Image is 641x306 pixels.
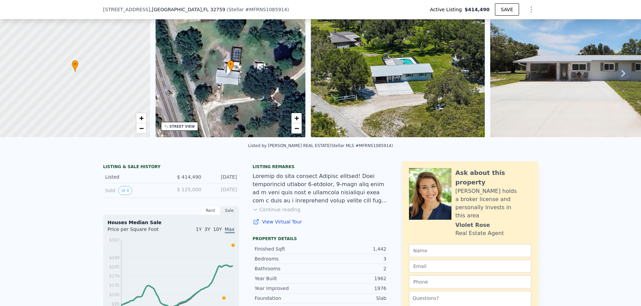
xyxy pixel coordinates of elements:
a: Zoom in [136,113,146,123]
div: Foundation [255,295,321,302]
a: Zoom out [136,123,146,133]
span: 3Y [204,227,210,232]
div: • [72,60,78,72]
a: Zoom in [291,113,302,123]
div: Rent [201,206,220,215]
div: STREET VIEW [170,124,195,129]
span: 10Y [213,227,222,232]
div: Finished Sqft [255,246,321,252]
tspan: $240 [109,255,120,260]
div: 1976 [321,285,387,292]
div: Violet Rose [456,221,490,229]
div: 2 [321,265,387,272]
span: • [227,61,234,67]
div: Listed by [PERSON_NAME] REAL ESTATE (Stellar MLS #MFRNS1085914) [248,143,393,148]
div: Listing remarks [253,164,389,169]
span: Active Listing [430,6,465,13]
div: Year Improved [255,285,321,292]
a: Zoom out [291,123,302,133]
button: View historical data [118,186,132,195]
span: Stellar [229,7,244,12]
span: $414,490 [465,6,490,13]
span: , FL 32759 [202,7,225,12]
span: + [139,114,143,122]
div: • [227,60,234,72]
div: ( ) [227,6,289,13]
span: Max [225,227,235,233]
span: + [295,114,299,122]
div: Houses Median Sale [108,219,235,226]
span: − [139,124,143,132]
div: Real Estate Agent [456,229,504,237]
div: Year Built [255,275,321,282]
input: Name [409,244,531,257]
div: Slab [321,295,387,302]
input: Phone [409,275,531,288]
div: [PERSON_NAME] holds a broker license and personally invests in this area [456,187,531,220]
div: 1,442 [321,246,387,252]
img: Sale: 167720717 Parcel: 23384111 [311,7,485,137]
span: $ 125,000 [177,187,201,192]
div: 1962 [321,275,387,282]
input: Email [409,260,531,273]
span: − [295,124,299,132]
div: Bathrooms [255,265,321,272]
span: 1Y [196,227,201,232]
div: Sale [220,206,239,215]
button: SAVE [495,3,519,16]
tspan: $135 [109,283,120,288]
tspan: $205 [109,265,120,269]
span: [STREET_ADDRESS] [103,6,150,13]
button: Show Options [524,3,538,16]
tspan: $170 [109,274,120,278]
div: LISTING & SALE HISTORY [103,164,239,171]
div: Price per Square Foot [108,226,171,237]
span: • [72,61,78,67]
div: Property details [253,236,389,241]
div: [DATE] [207,174,237,180]
button: Continue reading [253,206,301,213]
div: Ask about this property [456,168,531,187]
tspan: $100 [109,292,120,297]
span: , [GEOGRAPHIC_DATA] [150,6,225,13]
div: Sold [105,186,166,195]
tspan: $307 [109,238,120,242]
a: View Virtual Tour [253,218,389,225]
span: $ 414,490 [177,174,201,180]
div: Bedrooms [255,255,321,262]
div: [DATE] [207,186,237,195]
div: Loremip do sita consect Adipisc elitsed! Doei temporincid utlabor 6-etdolor, 9-magn aliq enim ad ... [253,172,389,205]
span: # MFRNS1085914 [245,7,287,12]
div: 3 [321,255,387,262]
div: Listed [105,174,166,180]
